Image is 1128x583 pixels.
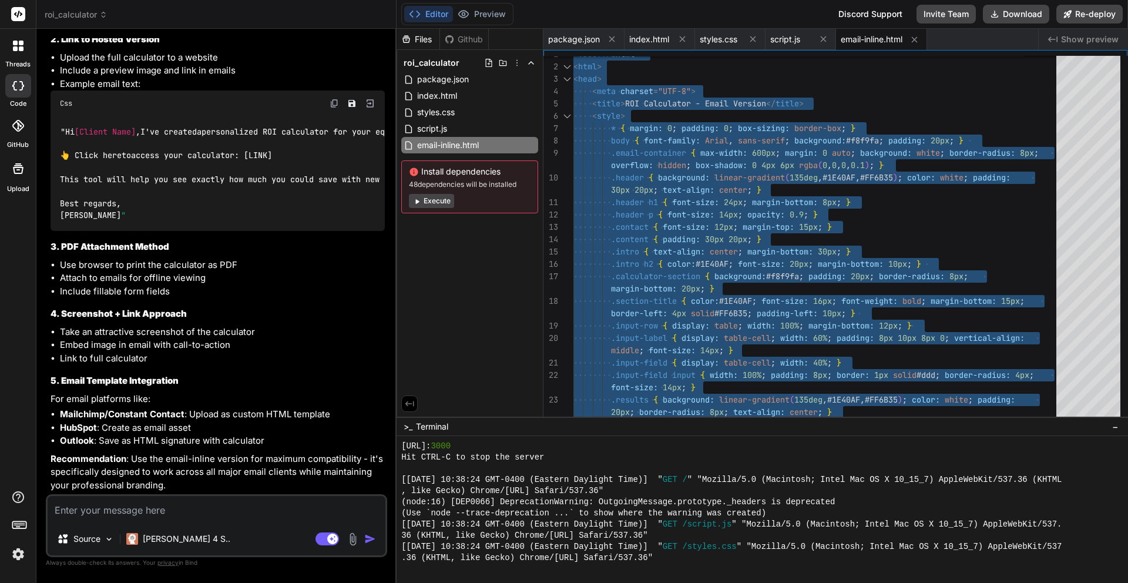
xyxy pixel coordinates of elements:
[672,320,710,331] span: display:
[611,283,677,294] span: margin-bottom:
[752,296,757,306] span: ;
[672,308,686,319] span: 4px
[691,86,696,96] span: >
[738,123,790,133] span: box-sizing:
[573,73,578,84] span: <
[644,135,700,146] span: font-family:
[1001,296,1020,306] span: 15px
[543,98,558,110] div: 5
[611,308,667,319] span: border-left:
[1034,148,1039,158] span: ;
[902,296,921,306] span: bold
[766,98,775,109] span: </
[653,246,705,257] span: text-align:
[597,61,602,72] span: >
[822,160,827,170] span: 0
[724,197,743,207] span: 24px
[916,148,940,158] span: white
[1110,417,1121,436] button: −
[808,259,813,269] span: ;
[625,98,766,109] span: ROI Calculator - Email Version
[667,123,672,133] span: 0
[7,140,29,150] label: GitHub
[700,283,705,294] span: ;
[907,259,912,269] span: ;
[738,259,785,269] span: font-size:
[409,194,454,208] button: Execute
[592,110,597,121] span: <
[397,33,439,45] div: Files
[409,166,531,177] span: Install dependencies
[597,86,616,96] span: meta
[790,172,818,183] span: 135deg
[770,33,800,45] span: script.js
[543,246,558,258] div: 15
[898,172,902,183] span: ;
[710,283,714,294] span: }
[700,148,747,158] span: max-width:
[813,209,818,220] span: }
[860,172,893,183] span: #FF6B35
[719,209,738,220] span: 14px
[799,320,804,331] span: ;
[409,180,531,189] span: 48 dependencies will be installed
[963,172,968,183] span: ;
[959,135,963,146] span: }
[60,259,385,272] li: Use browser to print the calculator as PDF
[705,271,710,282] span: {
[573,61,578,72] span: <
[330,99,339,108] img: copy
[851,160,865,170] span: 0.1
[743,197,747,207] span: ;
[799,222,818,232] span: 15px
[827,222,832,232] span: }
[761,160,775,170] span: 4px
[860,148,912,158] span: background:
[122,150,131,161] span: to
[620,110,625,121] span: >
[126,533,138,545] img: Claude 4 Sonnet
[752,160,757,170] span: 0
[51,241,169,252] strong: 3. PDF Attachment Method
[808,271,846,282] span: padding:
[104,534,114,544] img: Pick Models
[644,246,649,257] span: {
[898,320,902,331] span: ;
[827,160,832,170] span: ,
[1020,296,1025,306] span: ;
[649,209,653,220] span: p
[710,246,738,257] span: center
[794,135,846,146] span: background:
[818,259,884,269] span: margin-bottom:
[663,222,710,232] span: font-size:
[743,222,794,232] span: margin-top:
[907,172,935,183] span: color:
[837,197,841,207] span: ;
[543,295,558,307] div: 18
[785,172,790,183] span: (
[705,234,724,244] span: 30px
[813,296,832,306] span: 16px
[8,544,28,564] img: settings
[724,333,771,343] span: table-cell
[543,196,558,209] div: 11
[51,33,160,45] strong: 2. Link to Hosted Version
[841,308,846,319] span: ;
[757,308,818,319] span: padding-left:
[921,296,926,306] span: ;
[658,209,663,220] span: {
[931,135,949,146] span: 20px
[714,308,747,319] span: #FF6B35
[818,160,822,170] span: (
[898,333,916,343] span: 10px
[681,296,686,306] span: {
[728,123,733,133] span: ;
[634,135,639,146] span: {
[691,308,714,319] span: solid
[60,99,72,108] span: Css
[559,73,575,85] div: Click to collapse the range.
[7,184,29,194] label: Upload
[543,221,558,233] div: 13
[60,64,385,78] li: Include a preview image and link in emails
[818,172,822,183] span: ,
